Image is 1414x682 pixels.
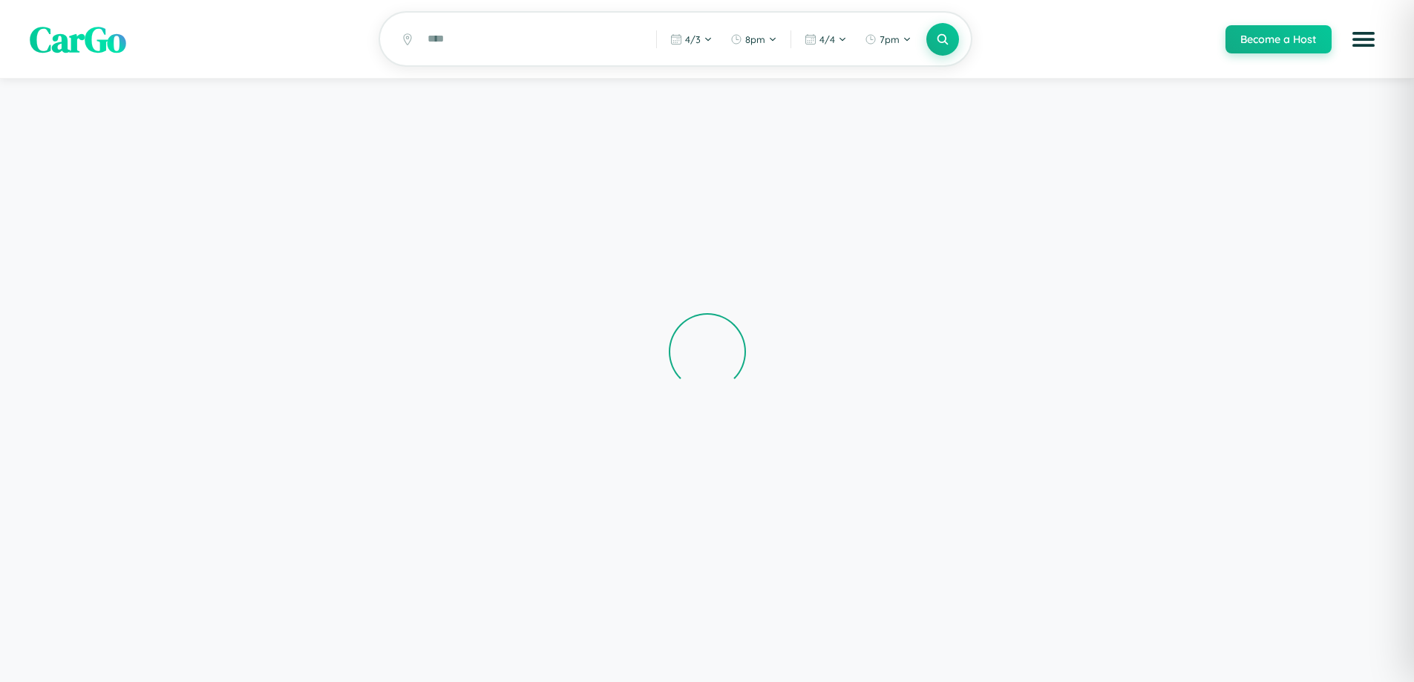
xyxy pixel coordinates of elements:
[745,33,765,45] span: 8pm
[1225,25,1332,53] button: Become a Host
[1343,19,1384,60] button: Open menu
[723,27,785,51] button: 8pm
[819,33,835,45] span: 4 / 4
[30,15,126,64] span: CarGo
[663,27,720,51] button: 4/3
[685,33,701,45] span: 4 / 3
[797,27,854,51] button: 4/4
[880,33,900,45] span: 7pm
[857,27,919,51] button: 7pm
